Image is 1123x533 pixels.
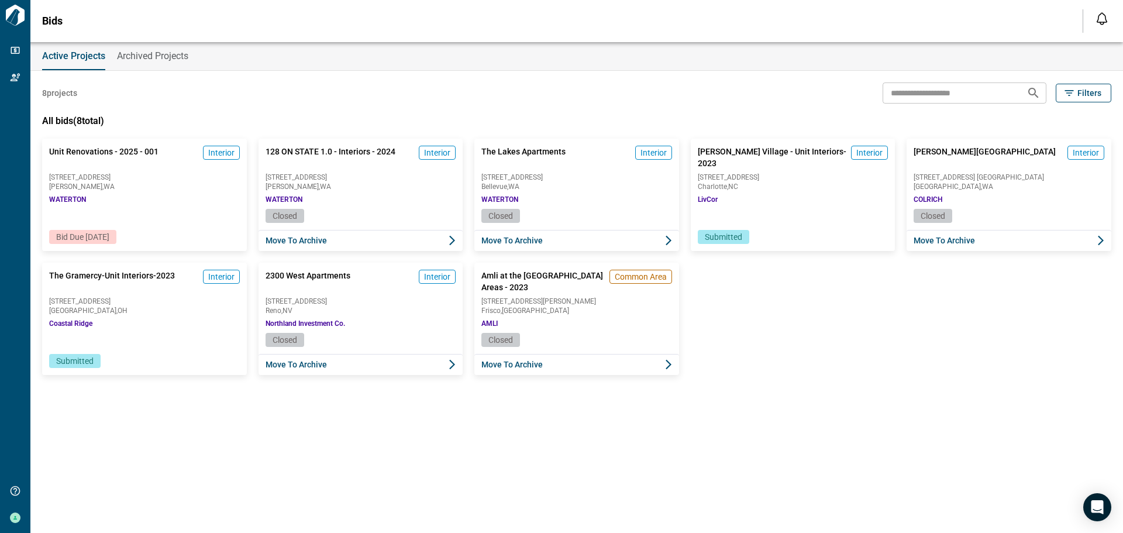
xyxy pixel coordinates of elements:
span: Bellevue , WA [481,183,672,190]
span: Northland Investment Co. [266,319,345,328]
button: Move to Archive [907,230,1111,251]
span: Interior [208,147,235,159]
button: Filters [1056,84,1111,102]
span: Amli at the [GEOGRAPHIC_DATA] Areas - 2023 [481,270,605,293]
div: base tabs [30,42,1123,70]
span: Closed [921,211,945,221]
span: [STREET_ADDRESS][PERSON_NAME] [481,298,672,305]
span: 8 projects [42,87,77,99]
span: WATERTON [49,195,86,204]
span: Interior [424,271,450,283]
span: Coastal Ridge [49,319,92,328]
span: [STREET_ADDRESS] [49,174,240,181]
span: Closed [488,335,513,345]
span: Frisco , [GEOGRAPHIC_DATA] [481,307,672,314]
span: The Gramercy-Unit Interiors-2023 [49,270,175,293]
span: [STREET_ADDRESS] [266,174,456,181]
span: [STREET_ADDRESS] [GEOGRAPHIC_DATA] [914,174,1104,181]
span: [STREET_ADDRESS] [698,174,888,181]
span: Move to Archive [266,235,327,246]
span: Interior [208,271,235,283]
span: [STREET_ADDRESS] [49,298,240,305]
span: Interior [424,147,450,159]
span: [STREET_ADDRESS] [266,298,456,305]
span: The Lakes Apartments [481,146,566,169]
button: Move to Archive [474,230,679,251]
span: LivCor [698,195,718,204]
button: Move to Archive [259,354,463,375]
span: Move to Archive [914,235,975,246]
span: WATERTON [266,195,302,204]
span: AMLI [481,319,498,328]
button: Open notification feed [1093,9,1111,28]
button: Move to Archive [474,354,679,375]
span: Unit Renovations - 2025 - 001 [49,146,159,169]
span: Filters [1077,87,1101,99]
span: [GEOGRAPHIC_DATA] , OH [49,307,240,314]
span: 2300 West Apartments [266,270,350,293]
span: Move to Archive [266,359,327,370]
span: WATERTON [481,195,518,204]
span: [PERSON_NAME][GEOGRAPHIC_DATA] [914,146,1056,169]
span: Interior [640,147,667,159]
span: COLRICH [914,195,943,204]
span: [PERSON_NAME] , WA [49,183,240,190]
button: Move to Archive [259,230,463,251]
span: Archived Projects [117,50,188,62]
span: Closed [273,335,297,345]
button: Search projects [1022,81,1045,105]
div: Open Intercom Messenger [1083,493,1111,521]
span: Charlotte , NC [698,183,888,190]
span: Reno , NV [266,307,456,314]
span: Submitted [705,232,742,242]
span: Closed [273,211,297,221]
span: Move to Archive [481,359,543,370]
span: Closed [488,211,513,221]
span: Bid Due [DATE] [56,232,109,242]
span: Interior [1073,147,1099,159]
span: Submitted [56,356,94,366]
span: [GEOGRAPHIC_DATA] , WA [914,183,1104,190]
span: Common Area [615,271,667,283]
span: [PERSON_NAME] Village - Unit Interiors- 2023 [698,146,847,169]
span: [PERSON_NAME] , WA [266,183,456,190]
span: Interior [856,147,883,159]
span: All bids ( 8 total) [42,115,104,126]
span: [STREET_ADDRESS] [481,174,672,181]
span: Bids [42,15,63,27]
span: 128 ON STATE 1.0 - Interiors - 2024 [266,146,395,169]
span: Move to Archive [481,235,543,246]
span: Active Projects [42,50,105,62]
